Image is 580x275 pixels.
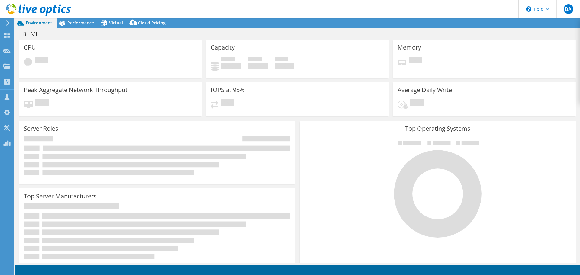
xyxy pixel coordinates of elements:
span: Pending [410,99,424,107]
h1: BHMI [20,31,47,37]
span: Pending [409,57,422,65]
span: Cloud Pricing [138,20,166,26]
h3: Top Operating Systems [304,125,571,132]
span: Pending [221,99,234,107]
span: Environment [26,20,52,26]
h3: Memory [398,44,421,51]
h3: Capacity [211,44,235,51]
svg: \n [526,6,531,12]
span: Total [275,57,288,63]
h4: 0 GiB [221,63,241,69]
span: Performance [67,20,94,26]
h3: IOPS at 95% [211,87,245,93]
h3: Top Server Manufacturers [24,193,97,200]
span: Virtual [109,20,123,26]
h4: 0 GiB [275,63,294,69]
h3: Average Daily Write [398,87,452,93]
h3: CPU [24,44,36,51]
h3: Server Roles [24,125,58,132]
span: Pending [35,99,49,107]
span: Free [248,57,262,63]
span: Used [221,57,235,63]
span: BA [564,4,573,14]
h4: 0 GiB [248,63,268,69]
span: Pending [35,57,48,65]
h3: Peak Aggregate Network Throughput [24,87,127,93]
